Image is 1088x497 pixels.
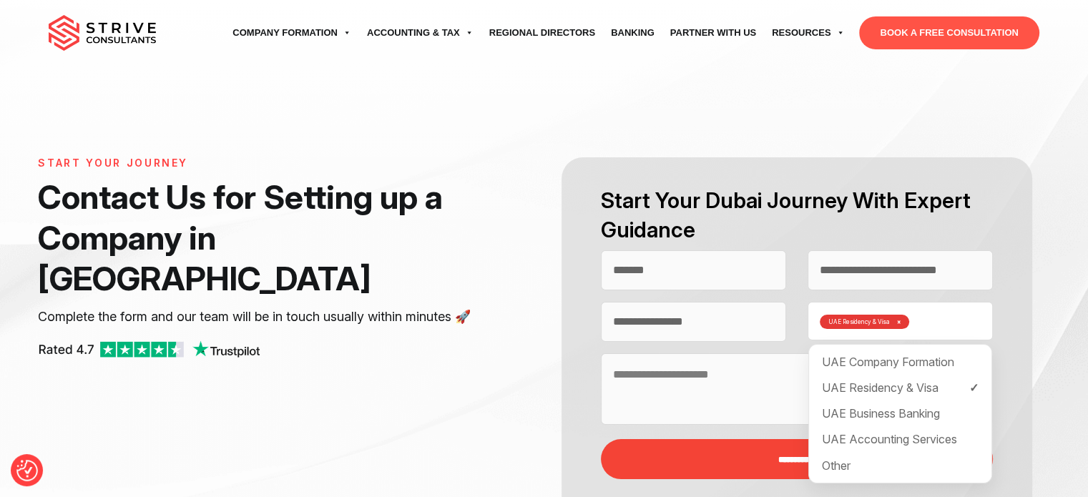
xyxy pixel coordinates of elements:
[16,460,38,481] button: Consent Preferences
[359,13,481,53] a: Accounting & Tax
[764,13,852,53] a: Resources
[813,349,987,375] div: UAE Company Formation
[603,13,662,53] a: Banking
[38,306,473,328] p: Complete the form and our team will be in touch usually within minutes 🚀
[813,426,987,452] div: UAE Accounting Services
[897,319,901,325] button: Remove UAE Residency & Visa
[601,186,993,245] h2: Start Your Dubai Journey With Expert Guidance
[859,16,1039,49] a: BOOK A FREE CONSULTATION
[225,13,359,53] a: Company Formation
[38,177,473,299] h1: Contact Us for Setting up a Company in [GEOGRAPHIC_DATA]
[828,319,890,325] span: UAE Residency & Visa
[16,460,38,481] img: Revisit consent button
[813,400,987,426] div: UAE Business Banking
[662,13,764,53] a: Partner with Us
[481,13,603,53] a: Regional Directors
[38,157,473,169] h6: START YOUR JOURNEY
[813,453,987,478] div: Other
[49,15,156,51] img: main-logo.svg
[813,375,987,400] div: UAE Residency & Visa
